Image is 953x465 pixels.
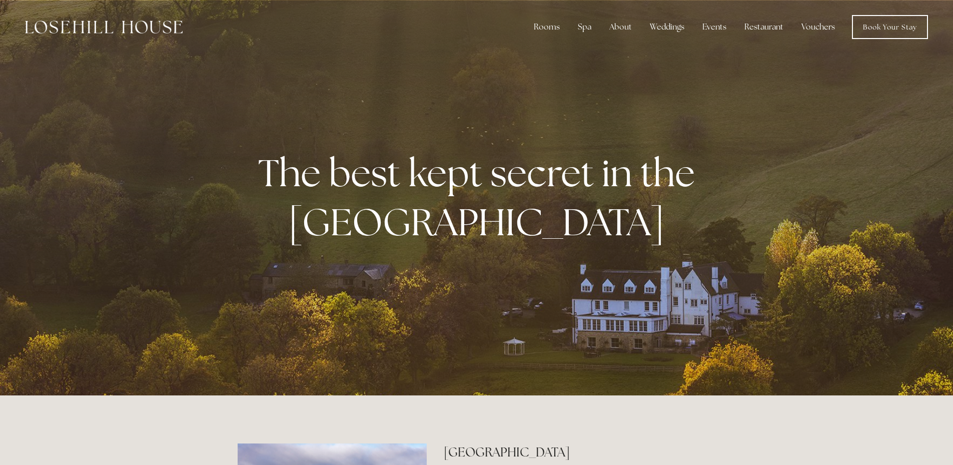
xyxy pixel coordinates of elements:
[736,17,791,37] div: Restaurant
[25,21,183,34] img: Losehill House
[793,17,843,37] a: Vouchers
[694,17,734,37] div: Events
[258,148,703,246] strong: The best kept secret in the [GEOGRAPHIC_DATA]
[526,17,568,37] div: Rooms
[642,17,692,37] div: Weddings
[570,17,599,37] div: Spa
[852,15,928,39] a: Book Your Stay
[601,17,640,37] div: About
[444,443,715,461] h2: [GEOGRAPHIC_DATA]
